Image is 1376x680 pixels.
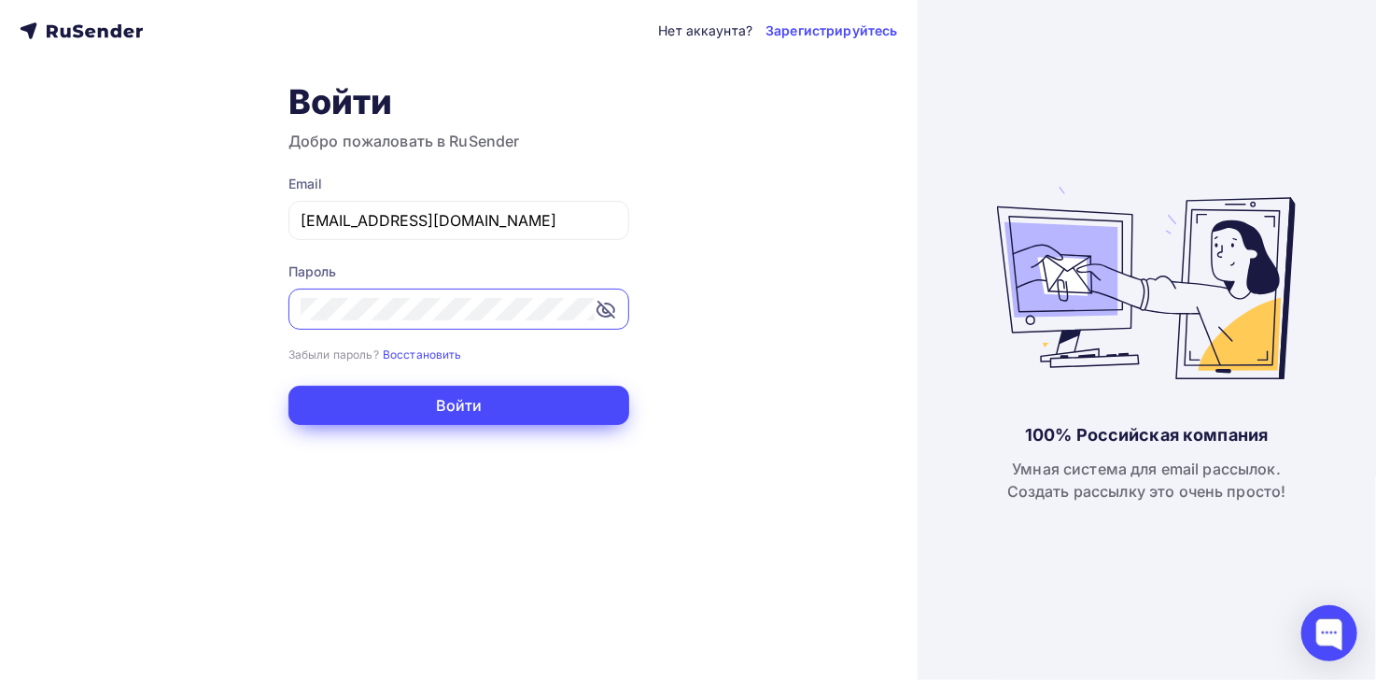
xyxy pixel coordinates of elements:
input: Укажите свой email [301,209,617,232]
div: 100% Российская компания [1025,424,1268,446]
h3: Добро пожаловать в RuSender [288,130,629,152]
a: Зарегистрируйтесь [765,21,897,40]
div: Email [288,175,629,193]
div: Нет аккаунта? [658,21,752,40]
small: Восстановить [383,347,462,361]
div: Умная система для email рассылок. Создать рассылку это очень просто! [1007,458,1286,503]
div: Пароль [288,262,629,281]
small: Забыли пароль? [288,347,379,361]
a: Восстановить [383,346,462,361]
button: Войти [288,386,629,425]
h1: Войти [288,81,629,122]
